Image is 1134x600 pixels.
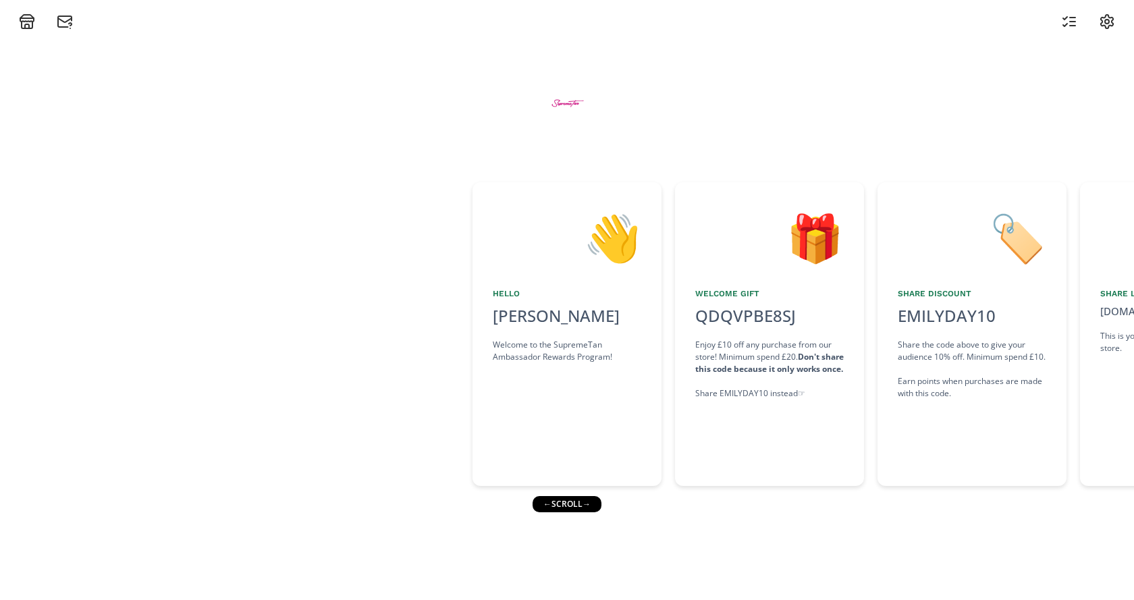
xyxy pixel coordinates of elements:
[898,304,996,328] div: EMILYDAY10
[695,351,844,375] strong: Don't share this code because it only works once.
[533,496,601,512] div: ← scroll →
[542,78,593,128] img: BtZWWMaMEGZe
[687,304,804,328] div: QDQVPBE8SJ
[898,339,1046,400] div: Share the code above to give your audience 10% off. Minimum spend £10. Earn points when purchases...
[695,288,844,300] div: Welcome Gift
[493,288,641,300] div: Hello
[695,339,844,400] div: Enjoy £10 off any purchase from our store! Minimum spend £20. Share EMILYDAY10 instead ☞
[695,202,844,271] div: 🎁
[898,288,1046,300] div: Share Discount
[493,339,641,363] div: Welcome to the SupremeTan Ambassador Rewards Program!
[493,304,641,328] div: [PERSON_NAME]
[898,202,1046,271] div: 🏷️
[493,202,641,271] div: 👋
